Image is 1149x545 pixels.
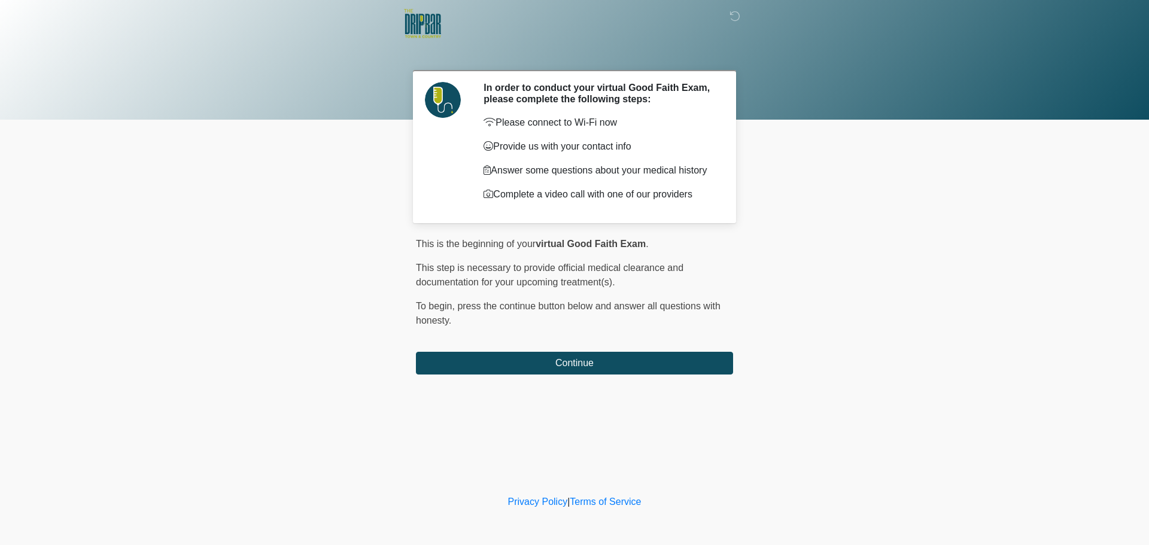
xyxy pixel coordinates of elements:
[484,163,715,178] p: Answer some questions about your medical history
[536,239,646,249] strong: virtual Good Faith Exam
[416,263,683,287] span: This step is necessary to provide official medical clearance and documentation for your upcoming ...
[416,301,457,311] span: To begin,
[484,187,715,202] p: Complete a video call with one of our providers
[425,82,461,118] img: Agent Avatar
[567,497,570,507] a: |
[508,497,568,507] a: Privacy Policy
[570,497,641,507] a: Terms of Service
[484,82,715,105] h2: In order to conduct your virtual Good Faith Exam, please complete the following steps:
[484,115,715,130] p: Please connect to Wi-Fi now
[646,239,648,249] span: .
[407,43,742,65] h1: ‎ ‎
[416,352,733,375] button: Continue
[404,9,441,41] img: The DRIPBaR Town & Country Crossing Logo
[416,301,721,325] span: press the continue button below and answer all questions with honesty.
[484,139,715,154] p: Provide us with your contact info
[416,239,536,249] span: This is the beginning of your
